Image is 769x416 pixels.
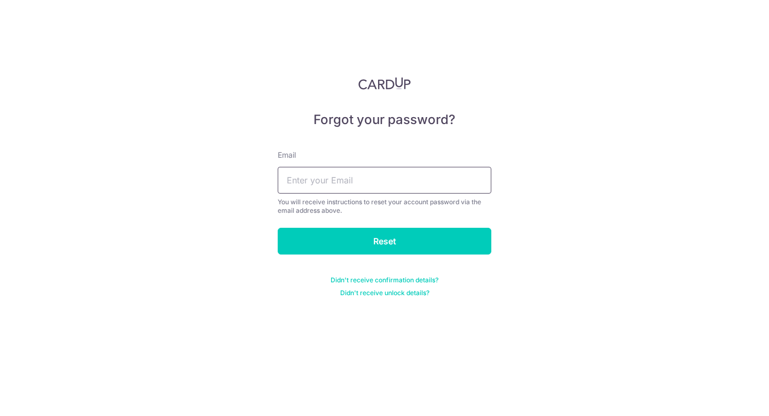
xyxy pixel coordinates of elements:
div: You will receive instructions to reset your account password via the email address above. [278,198,491,215]
h5: Forgot your password? [278,111,491,128]
input: Enter your Email [278,167,491,194]
img: CardUp Logo [358,77,411,90]
a: Didn't receive unlock details? [340,289,429,297]
input: Reset [278,228,491,255]
label: Email [278,150,296,160]
a: Didn't receive confirmation details? [331,276,438,284]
